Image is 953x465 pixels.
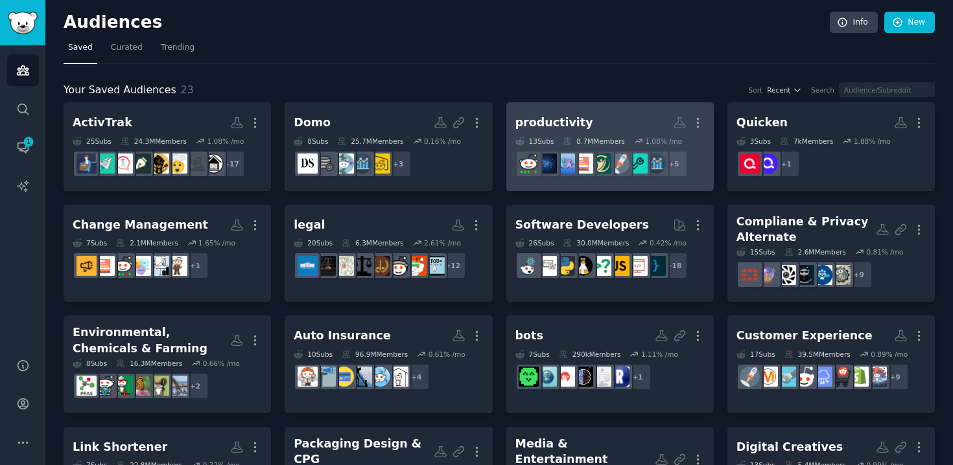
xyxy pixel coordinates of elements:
div: 96.9M Members [342,350,408,359]
div: 7k Members [780,137,833,146]
img: webdev [628,256,648,276]
img: CreditCards [334,367,354,387]
img: GRC360 [812,265,832,285]
img: startups [609,153,629,174]
div: 25.7M Members [337,137,403,146]
a: Auto Insurance10Subs96.9MMembers0.61% /mo+4RealEstateAskRedditpovertyfinanceCreditCardsAdviceInsu... [285,315,492,413]
a: Trending [156,38,199,64]
img: Humanornot [519,367,539,387]
div: 13 Sub s [515,137,554,146]
div: + 1 [624,363,652,391]
img: replika [609,367,629,387]
div: + 17 [218,150,245,177]
img: LegalAdviceUK [388,256,408,276]
span: 23 [181,84,194,96]
div: 6.3M Members [342,238,403,247]
img: fortinet [740,265,760,285]
img: netsec [758,265,778,285]
img: datascience [298,153,318,174]
img: Accounting [406,256,427,276]
img: analytics [352,153,372,174]
div: Link Shortener [73,439,167,455]
img: Chatbots [555,367,575,387]
span: Trending [161,42,194,54]
img: homestead [149,376,169,396]
img: cscareerquestions [591,256,611,276]
img: WorkAdvice [113,153,133,174]
div: + 9 [882,363,909,391]
img: Layoffs [76,153,97,174]
div: + 1 [773,150,800,177]
img: linux [573,256,593,276]
img: quicken [740,153,760,174]
img: PFAS_Remediation [167,376,187,396]
div: 0.16 % /mo [424,137,461,146]
a: Saved [64,38,97,64]
div: Digital Creatives [736,439,843,455]
div: 17 Sub s [736,350,775,359]
img: DIY_AI_Chatbot [591,367,611,387]
div: 25 Sub s [73,137,112,146]
div: 0.66 % /mo [203,359,240,368]
img: RealEstate [388,367,408,387]
div: + 3 [384,150,412,177]
img: ThatsInsane [167,153,187,174]
img: AI_Agents [867,367,887,387]
div: 3 Sub s [736,137,771,146]
a: Environmental, Chemicals & Farming8Subs16.3MMembers0.66% /mo+2PFAS_Remediationhomesteadgardeningl... [64,315,271,413]
div: 0.81 % /mo [867,247,904,256]
div: Environmental, Chemicals & Farming [73,324,230,356]
a: Curated [106,38,147,64]
img: lawncare [113,376,133,396]
div: + 2 [182,372,209,400]
div: Quicken [736,115,788,131]
img: Python [555,256,575,276]
div: bots [515,328,543,344]
div: + 18 [661,252,688,279]
div: 0.61 % /mo [429,350,465,359]
div: + 9 [845,261,873,288]
div: 1.08 % /mo [207,137,244,146]
img: analytics [646,153,666,174]
div: 15 Sub s [736,247,775,256]
div: Compliane & Privacy Alternate [736,214,876,245]
img: AskHR [555,153,575,174]
div: Software Developers [515,217,649,233]
img: bestoflegaladvice [352,256,372,276]
div: 1.08 % /mo [645,137,682,146]
img: Advice [316,367,336,387]
img: changemanagement [76,256,97,276]
h2: Audiences [64,12,830,33]
span: Your Saved Audiences [64,82,176,98]
div: 8 Sub s [294,137,328,146]
img: startups [740,367,760,387]
div: 30.0M Members [563,238,629,247]
img: WorkReform [149,153,169,174]
img: supremecourt [298,256,318,276]
div: 290k Members [559,350,621,359]
span: 1 [23,137,34,146]
span: Saved [68,42,93,54]
div: 24.3M Members [121,137,187,146]
img: it [537,153,557,174]
img: hacking [185,153,206,174]
div: 20 Sub s [294,238,333,247]
img: LawyerAdvice [316,256,336,276]
img: projectmanagement [573,153,593,174]
img: GummySearch logo [8,12,38,34]
img: sysadmin [519,153,539,174]
img: sales [794,367,814,387]
a: bots7Subs290kMembers1.11% /mo+1replikaDIY_AI_ChatbotChatbotNewsChatbotschatbotHumanornot [506,315,714,413]
div: Auto Insurance [294,328,390,344]
img: QuickenOfficial [758,153,778,174]
div: 7 Sub s [515,350,550,359]
img: SaaS [812,367,832,387]
div: + 4 [403,363,430,391]
div: Change Management [73,217,208,233]
span: Recent [767,85,790,95]
div: Sort [749,85,763,95]
img: WFH [204,153,224,174]
img: chatbot [537,367,557,387]
img: AskReddit [370,367,390,387]
img: CPA [425,256,445,276]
